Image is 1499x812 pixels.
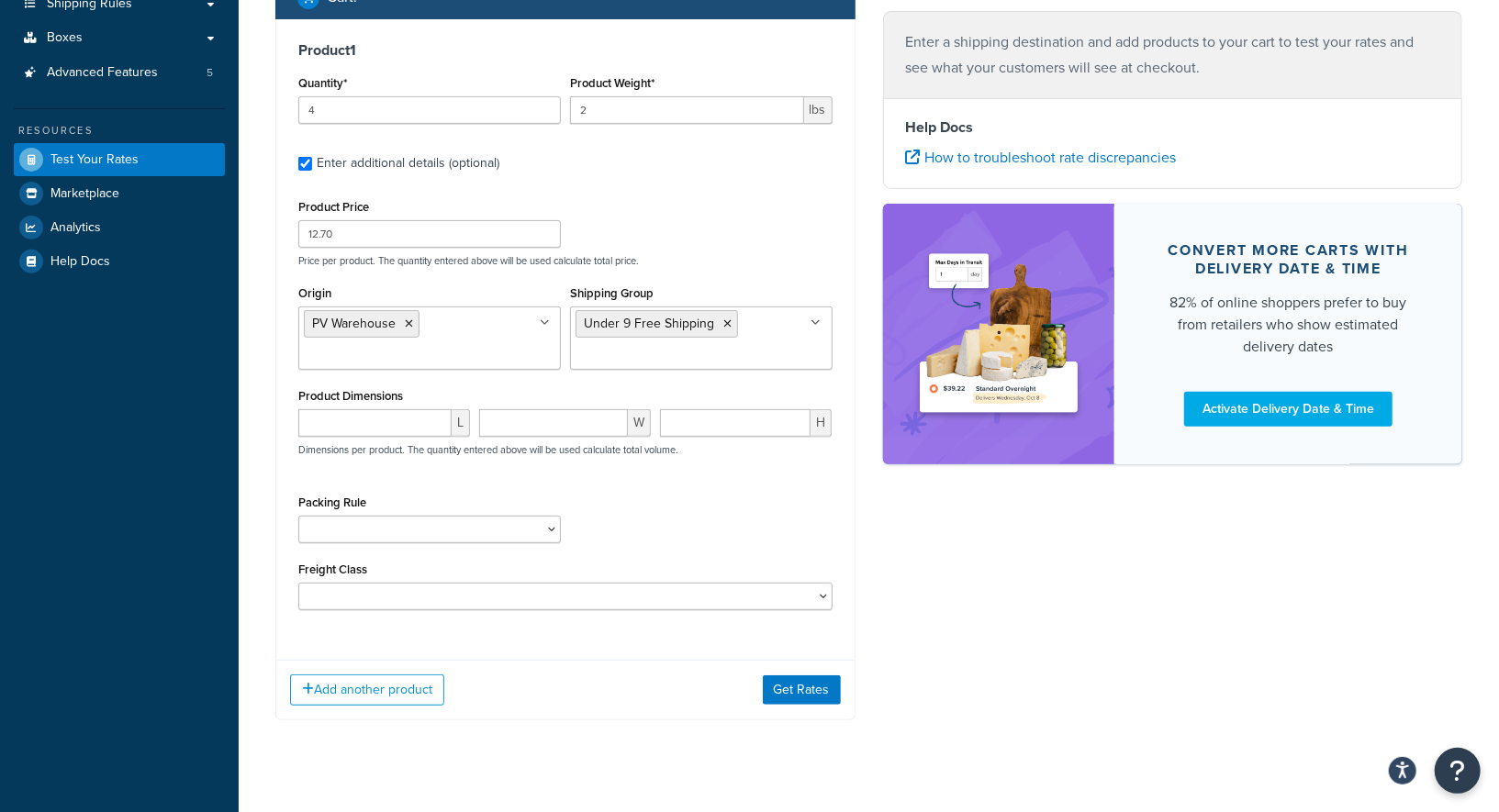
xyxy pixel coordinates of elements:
[207,65,213,81] span: 5
[570,96,804,124] input: 0.00
[811,409,832,437] span: H
[317,150,499,176] div: Enter additional details (optional)
[570,76,654,90] label: Product Weight*
[298,562,367,576] label: Freight Class
[906,29,1440,81] p: Enter a shipping destination and add products to your cart to test your rates and see what your c...
[1158,241,1418,278] div: Convert more carts with delivery date & time
[50,220,101,236] span: Analytics
[47,65,158,81] span: Advanced Features
[1158,292,1418,358] div: 82% of online shoppers prefer to buy from retailers who show estimated delivery dates
[584,314,714,333] span: Under 9 Free Shipping
[50,152,139,168] span: Test Your Rates
[1435,748,1481,794] button: Open Resource Center
[628,409,651,437] span: W
[763,675,841,705] button: Get Rates
[298,200,369,214] label: Product Price
[298,495,366,509] label: Packing Rule
[14,245,225,278] a: Help Docs
[298,157,312,171] input: Enter additional details (optional)
[50,186,119,202] span: Marketplace
[1184,392,1393,427] a: Activate Delivery Date & Time
[298,41,833,60] h3: Product 1
[911,231,1088,436] img: feature-image-ddt-36eae7f7280da8017bfb280eaccd9c446f90b1fe08728e4019434db127062ab4.png
[452,409,470,437] span: L
[804,96,833,124] span: lbs
[14,21,225,55] a: Boxes
[14,211,225,244] a: Analytics
[14,143,225,176] a: Test Your Rates
[312,314,396,333] span: PV Warehouse
[294,443,678,456] p: Dimensions per product. The quantity entered above will be used calculate total volume.
[298,286,331,300] label: Origin
[298,96,561,124] input: 0.0
[298,76,347,90] label: Quantity*
[14,56,225,90] a: Advanced Features5
[14,56,225,90] li: Advanced Features
[298,389,403,403] label: Product Dimensions
[14,123,225,139] div: Resources
[14,177,225,210] a: Marketplace
[906,117,1440,139] h4: Help Docs
[47,30,83,46] span: Boxes
[290,674,444,706] button: Add another product
[294,254,837,267] p: Price per product. The quantity entered above will be used calculate total price.
[570,286,654,300] label: Shipping Group
[50,254,110,270] span: Help Docs
[906,147,1177,168] a: How to troubleshoot rate discrepancies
